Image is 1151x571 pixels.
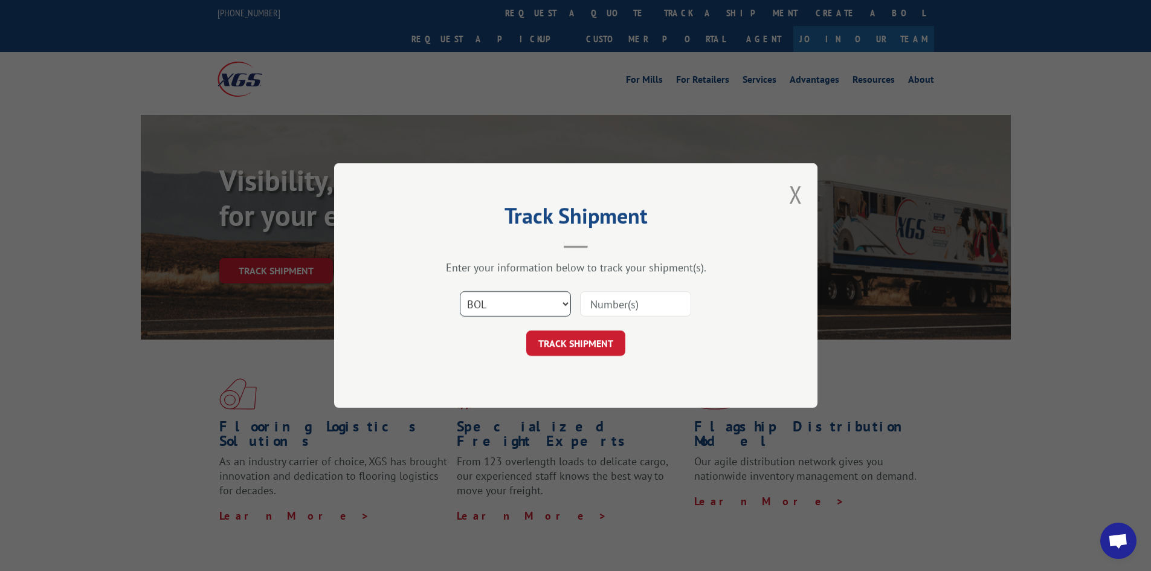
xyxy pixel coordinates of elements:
[1100,523,1136,559] div: Open chat
[395,260,757,274] div: Enter your information below to track your shipment(s).
[526,331,625,356] button: TRACK SHIPMENT
[580,291,691,317] input: Number(s)
[789,178,802,210] button: Close modal
[395,207,757,230] h2: Track Shipment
